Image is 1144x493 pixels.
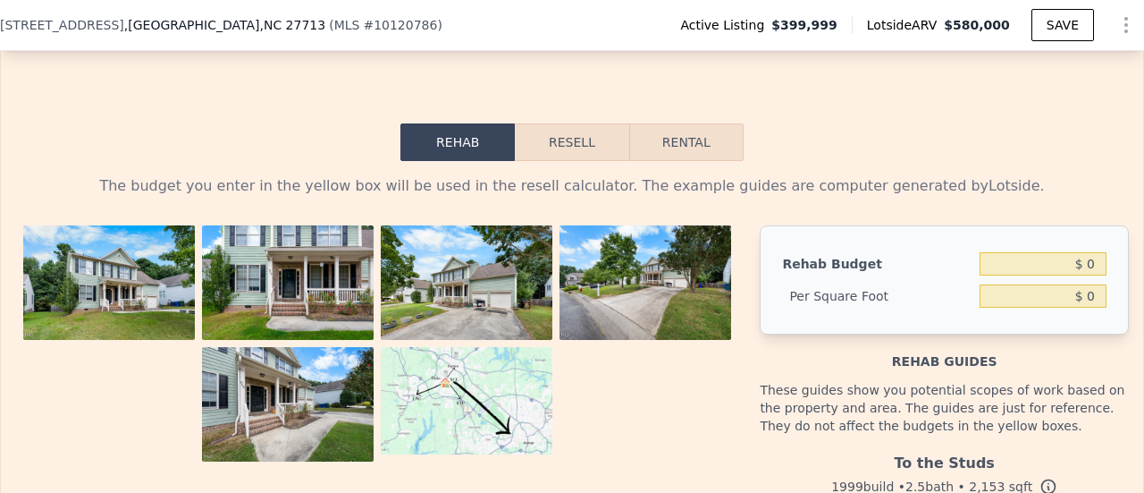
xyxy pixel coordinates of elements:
[259,18,325,32] span: , NC 27713
[629,123,744,161] button: Rental
[1031,9,1094,41] button: SAVE
[867,16,944,34] span: Lotside ARV
[381,225,552,340] img: Property Photo 3
[334,18,360,32] span: MLS
[363,18,437,32] span: # 10120786
[771,16,837,34] span: $399,999
[760,446,1129,474] div: To the Studs
[515,123,628,161] button: Resell
[202,225,374,340] img: Property Photo 2
[760,370,1129,446] div: These guides show you potential scopes of work based on the property and area. The guides are jus...
[381,347,552,455] img: Property Photo 6
[15,175,1129,197] div: The budget you enter in the yellow box will be used in the resell calculator. The example guides ...
[23,225,195,340] img: Property Photo 1
[782,248,972,280] div: Rehab Budget
[760,335,1129,370] div: Rehab guides
[329,16,442,34] div: ( )
[1108,7,1144,43] button: Show Options
[680,16,771,34] span: Active Listing
[944,18,1010,32] span: $580,000
[782,280,972,312] div: Per Square Foot
[400,123,515,161] button: Rehab
[202,347,374,462] img: Property Photo 5
[124,16,325,34] span: , [GEOGRAPHIC_DATA]
[559,225,731,340] img: Property Photo 4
